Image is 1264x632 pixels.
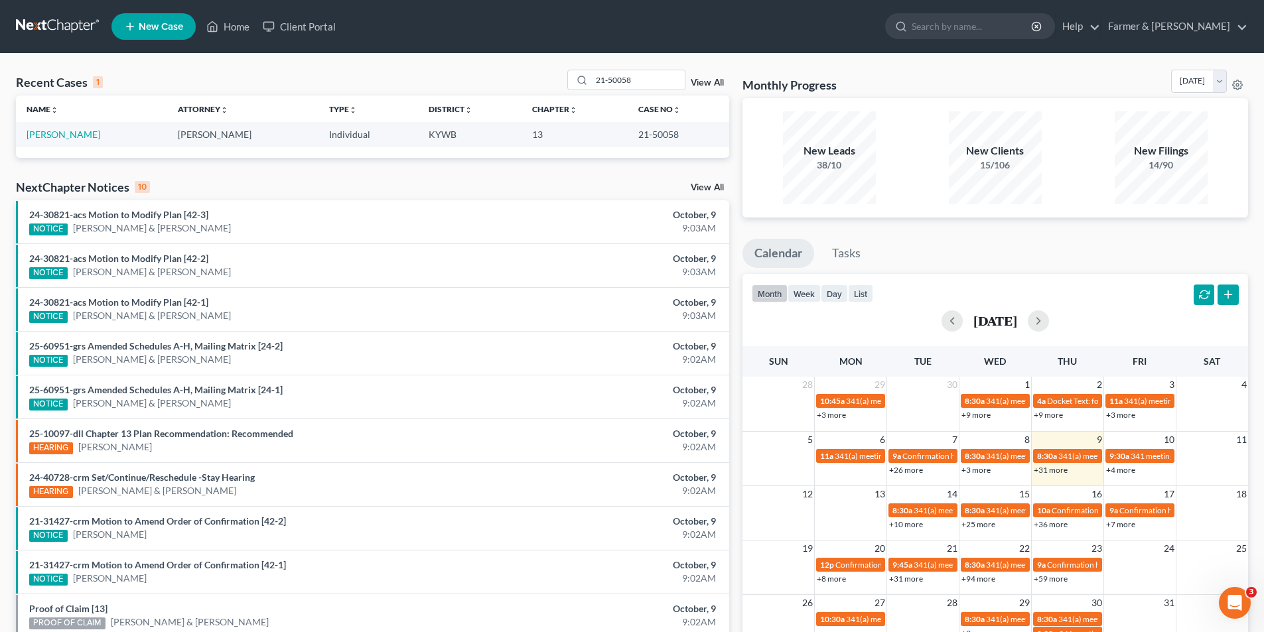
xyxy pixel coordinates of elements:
span: 26 [801,595,814,611]
span: 13 [873,486,886,502]
a: +31 more [889,574,923,584]
i: unfold_more [349,106,357,114]
div: October, 9 [496,296,716,309]
div: 9:02AM [496,572,716,585]
a: [PERSON_NAME] & [PERSON_NAME] [78,484,236,497]
div: 9:02AM [496,615,716,629]
a: Typeunfold_more [329,104,357,114]
div: 10 [135,181,150,193]
div: NOTICE [29,355,68,367]
div: October, 9 [496,471,716,484]
span: 10 [1162,432,1176,448]
div: HEARING [29,442,73,454]
i: unfold_more [220,106,228,114]
a: [PERSON_NAME] & [PERSON_NAME] [73,397,231,410]
span: 9:30a [1109,451,1129,461]
span: 341(a) meeting for [PERSON_NAME] [986,560,1114,570]
a: View All [691,183,724,192]
div: 9:03AM [496,221,716,235]
i: unfold_more [569,106,577,114]
input: Search by name... [912,14,1033,38]
span: 29 [1018,595,1031,611]
a: +94 more [961,574,995,584]
a: +8 more [817,574,846,584]
span: 2 [1095,377,1103,393]
a: View All [691,78,724,88]
div: New Filings [1115,143,1208,158]
span: 23 [1090,540,1103,556]
button: day [821,284,848,302]
div: October, 9 [496,427,716,440]
a: Case Nounfold_more [638,104,681,114]
td: KYWB [418,122,522,147]
a: +10 more [889,519,923,529]
span: 3 [1246,587,1257,598]
span: Fri [1133,355,1147,367]
div: NOTICE [29,399,68,411]
a: +9 more [961,410,991,420]
a: 21-31427-crm Motion to Amend Order of Confirmation [42-2] [29,515,286,527]
span: Tue [914,355,932,367]
span: Confirmation hearing for [PERSON_NAME] [1047,560,1198,570]
a: Nameunfold_more [27,104,58,114]
a: Home [200,15,256,38]
div: October, 9 [496,208,716,221]
span: Docket Text: for [PERSON_NAME] [1047,396,1166,406]
span: 30 [946,377,959,393]
div: 9:03AM [496,265,716,279]
span: 8:30a [892,505,912,515]
span: 9:45a [892,560,912,570]
div: New Leads [783,143,876,158]
span: 18 [1235,486,1248,502]
span: 11 [1235,432,1248,448]
a: Client Portal [256,15,342,38]
span: 5 [806,432,814,448]
span: 3 [1168,377,1176,393]
a: +7 more [1106,519,1135,529]
a: +26 more [889,465,923,475]
div: October, 9 [496,340,716,353]
span: 8:30a [965,505,985,515]
div: 9:02AM [496,484,716,497]
a: 24-30821-acs Motion to Modify Plan [42-2] [29,253,208,264]
span: 17 [1162,486,1176,502]
a: 21-31427-crm Motion to Amend Order of Confirmation [42-1] [29,559,286,570]
span: 341(a) meeting for [PERSON_NAME] [846,396,974,406]
span: 30 [1090,595,1103,611]
span: 9a [1037,560,1046,570]
button: month [752,284,788,302]
button: week [788,284,821,302]
a: [PERSON_NAME] & [PERSON_NAME] [73,353,231,366]
span: 9a [892,451,901,461]
span: 8:30a [965,614,985,624]
a: [PERSON_NAME] [27,129,100,140]
span: 4a [1037,396,1046,406]
div: NOTICE [29,530,68,542]
i: unfold_more [464,106,472,114]
span: 8:30a [965,396,985,406]
a: Farmer & [PERSON_NAME] [1101,15,1247,38]
div: 9:02AM [496,353,716,366]
a: [PERSON_NAME] & [PERSON_NAME] [73,309,231,322]
span: 24 [1162,540,1176,556]
span: Confirmation hearing for [PERSON_NAME] & [PERSON_NAME] [902,451,1123,461]
span: 7 [951,432,959,448]
span: 8 [1023,432,1031,448]
a: +9 more [1034,410,1063,420]
a: 24-30821-acs Motion to Modify Plan [42-3] [29,209,208,220]
span: 341(a) meeting for [PERSON_NAME] [986,505,1114,515]
a: [PERSON_NAME] & [PERSON_NAME] [73,265,231,279]
span: Sun [769,355,788,367]
div: October, 9 [496,602,716,615]
a: 25-60951-grs Amended Schedules A-H, Mailing Matrix [24-1] [29,384,283,395]
span: 28 [801,377,814,393]
span: 28 [946,595,959,611]
div: 9:02AM [496,528,716,541]
span: 16 [1090,486,1103,502]
div: Recent Cases [16,74,103,90]
div: 9:03AM [496,309,716,322]
td: 13 [522,122,627,147]
div: NextChapter Notices [16,179,150,195]
a: +3 more [817,410,846,420]
a: Tasks [820,239,873,268]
